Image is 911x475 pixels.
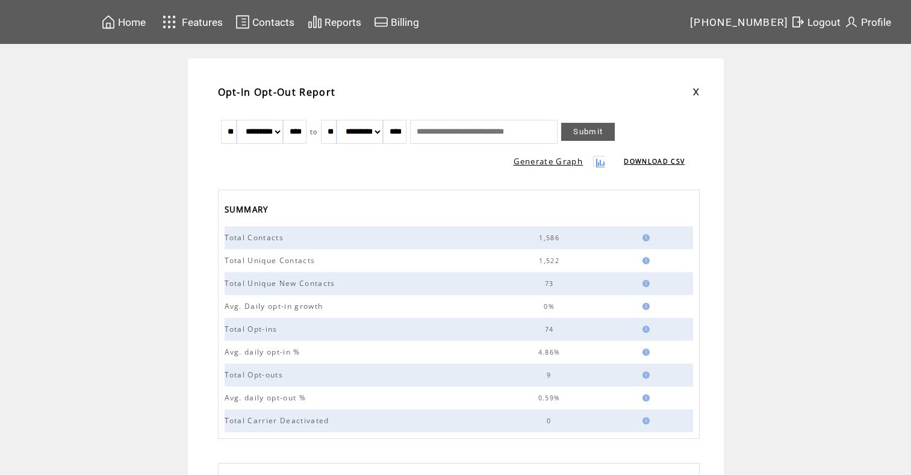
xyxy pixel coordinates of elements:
img: help.gif [639,234,650,241]
span: Features [182,16,223,28]
span: Profile [861,16,891,28]
img: creidtcard.svg [374,14,388,29]
span: SUMMARY [225,201,272,221]
img: features.svg [159,12,180,32]
span: Reports [325,16,361,28]
span: 0% [544,302,558,311]
img: chart.svg [308,14,322,29]
span: Total Contacts [225,232,287,243]
span: 9 [547,371,554,379]
img: help.gif [639,417,650,424]
span: 0.59% [538,394,564,402]
img: help.gif [639,349,650,356]
img: exit.svg [791,14,805,29]
img: home.svg [101,14,116,29]
span: 0 [547,417,554,425]
span: [PHONE_NUMBER] [690,16,789,28]
span: Total Unique New Contacts [225,278,338,288]
span: Avg. daily opt-out % [225,393,309,403]
span: 4.86% [538,348,564,356]
img: contacts.svg [235,14,250,29]
span: Home [118,16,146,28]
img: help.gif [639,303,650,310]
span: 1,586 [539,234,562,242]
a: Logout [789,13,842,31]
img: help.gif [639,371,650,379]
span: Logout [807,16,841,28]
span: Total Unique Contacts [225,255,319,265]
img: profile.svg [844,14,859,29]
span: Avg. daily opt-in % [225,347,303,357]
span: 1,522 [539,256,562,265]
a: Generate Graph [514,156,583,167]
span: to [310,128,318,136]
img: help.gif [639,326,650,333]
a: Home [99,13,148,31]
span: Total Carrier Deactivated [225,415,332,426]
img: help.gif [639,280,650,287]
a: Billing [372,13,421,31]
span: Contacts [252,16,294,28]
span: Opt-In Opt-Out Report [218,85,336,99]
span: Total Opt-outs [225,370,287,380]
img: help.gif [639,257,650,264]
span: 73 [545,279,557,288]
a: Profile [842,13,893,31]
a: Reports [306,13,363,31]
span: Total Opt-ins [225,324,281,334]
span: Billing [391,16,419,28]
a: Contacts [234,13,296,31]
span: 74 [545,325,557,334]
img: help.gif [639,394,650,402]
a: DOWNLOAD CSV [624,157,685,166]
a: Submit [561,123,615,141]
span: Avg. Daily opt-in growth [225,301,326,311]
a: Features [157,10,225,34]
